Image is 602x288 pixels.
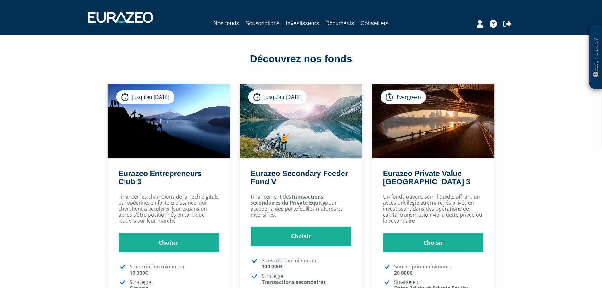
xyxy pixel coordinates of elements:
strong: 10 000€ [130,269,148,276]
a: Choisir [119,233,219,253]
a: Investisseurs [286,19,319,28]
a: Souscriptions [245,19,279,28]
img: Eurazeo Entrepreneurs Club 3 [108,84,230,158]
p: Stratégie : [262,273,351,285]
strong: 20 000€ [394,269,412,276]
a: Choisir [383,233,484,253]
a: Choisir [251,227,351,246]
p: Besoin d'aide ? [592,29,599,86]
div: Evergreen [381,90,426,104]
p: Souscription minimum : [130,264,219,276]
strong: transactions secondaires du Private Equity [251,193,325,206]
img: Eurazeo Secondary Feeder Fund V [240,84,362,158]
strong: 100 000€ [262,263,283,270]
a: Nos fonds [213,19,239,29]
a: Eurazeo Entrepreneurs Club 3 [119,169,202,186]
p: Financement des pour accéder à des portefeuilles matures et diversifiés. [251,194,351,218]
img: Eurazeo Private Value Europe 3 [372,84,495,158]
p: Financer les champions de la Tech digitale européenne, en forte croissance, qui cherchent à accél... [119,194,219,224]
p: Souscription minimum : [262,258,351,270]
div: Découvrez nos fonds [121,52,481,66]
strong: Transactions secondaires [262,279,326,285]
a: Conseillers [361,19,389,28]
img: 1732889491-logotype_eurazeo_blanc_rvb.png [88,12,153,23]
p: Un fonds ouvert, semi liquide, offrant un accès privilégié aux marchés privés en investissant dan... [383,194,484,224]
div: Jusqu’au [DATE] [248,90,307,104]
div: Jusqu’au [DATE] [116,90,174,104]
a: Documents [325,19,354,28]
a: Eurazeo Secondary Feeder Fund V [251,169,348,186]
a: Eurazeo Private Value [GEOGRAPHIC_DATA] 3 [383,169,470,186]
p: Souscription minimum : [394,264,484,276]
